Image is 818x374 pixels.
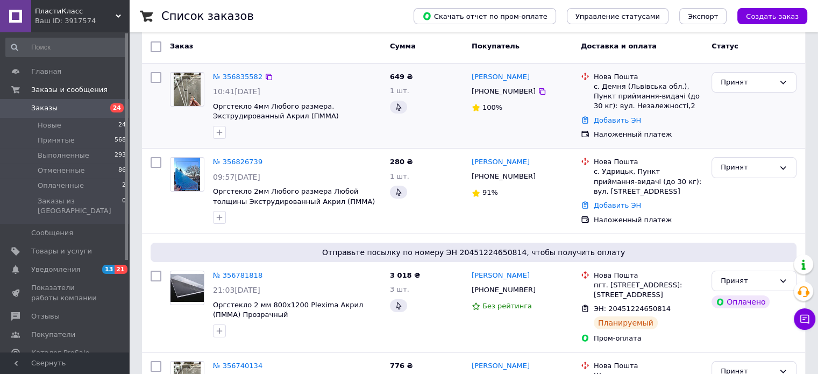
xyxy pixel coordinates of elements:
[118,121,126,130] span: 24
[38,166,84,175] span: Отмененные
[594,271,703,280] div: Нова Пошта
[721,162,774,173] div: Принят
[482,188,498,196] span: 91%
[482,103,502,111] span: 100%
[390,271,420,279] span: 3 018 ₴
[174,158,201,191] img: Фото товару
[472,157,530,167] a: [PERSON_NAME]
[414,8,556,24] button: Скачать отчет по пром-оплате
[170,157,204,192] a: Фото товару
[155,247,792,258] span: Отправьте посылку по номеру ЭН 20451224650814, чтобы получить оплату
[594,130,703,139] div: Наложенный платеж
[472,72,530,82] a: [PERSON_NAME]
[102,265,115,274] span: 13
[213,362,262,370] a: № 356740134
[122,196,126,216] span: 0
[213,73,262,81] a: № 356835582
[390,73,413,81] span: 649 ₴
[213,173,260,181] span: 09:57[DATE]
[38,121,61,130] span: Новые
[5,38,127,57] input: Поиск
[390,42,416,50] span: Сумма
[122,181,126,190] span: 2
[31,103,58,113] span: Заказы
[31,67,61,76] span: Главная
[390,362,413,370] span: 776 ₴
[161,10,254,23] h1: Список заказов
[35,6,116,16] span: ПластиКласс
[38,196,122,216] span: Заказы из [GEOGRAPHIC_DATA]
[213,301,363,319] a: Оргстекло 2 мм 800х1200 Plexima Акрил (ПММА) Прозрачный
[594,316,658,329] div: Планируемый
[38,151,89,160] span: Выполненные
[390,285,409,293] span: 3 шт.
[594,82,703,111] div: с. Демня (Львівська обл.), Пункт приймання-видачі (до 30 кг): вул. Незалежності,2
[472,361,530,371] a: [PERSON_NAME]
[31,246,92,256] span: Товары и услуги
[118,166,126,175] span: 86
[170,271,204,305] a: Фото товару
[390,158,413,166] span: 280 ₴
[712,295,770,308] div: Оплачено
[470,283,538,297] div: [PHONE_NUMBER]
[575,12,660,20] span: Управление статусами
[679,8,727,24] button: Экспорт
[422,11,547,21] span: Скачать отчет по пром-оплате
[31,348,89,358] span: Каталог ProSale
[594,305,671,313] span: ЭН: 20451224650814
[213,158,262,166] a: № 356826739
[594,72,703,82] div: Нова Пошта
[794,308,815,330] button: Чат с покупателем
[712,42,738,50] span: Статус
[38,181,84,190] span: Оплаченные
[31,312,60,321] span: Отзывы
[213,102,339,130] a: Оргстекло 4мм Любого размера. Экструдированный Акрил (ПММА) Прозрачный
[688,12,718,20] span: Экспорт
[174,73,201,106] img: Фото товару
[31,283,99,302] span: Показатели работы компании
[746,12,799,20] span: Создать заказ
[213,286,260,294] span: 21:03[DATE]
[31,265,80,274] span: Уведомления
[472,42,520,50] span: Покупатель
[35,16,129,26] div: Ваш ID: 3917574
[213,271,262,279] a: № 356781818
[110,103,124,112] span: 24
[31,330,75,340] span: Покупатели
[594,280,703,300] div: пгт. [STREET_ADDRESS]: [STREET_ADDRESS]
[170,274,204,302] img: Фото товару
[594,215,703,225] div: Наложенный платеж
[31,228,73,238] span: Сообщения
[115,265,127,274] span: 21
[115,151,126,160] span: 293
[213,87,260,96] span: 10:41[DATE]
[482,302,532,310] span: Без рейтинга
[470,84,538,98] div: [PHONE_NUMBER]
[594,116,641,124] a: Добавить ЭН
[581,42,657,50] span: Доставка и оплата
[472,271,530,281] a: [PERSON_NAME]
[721,276,774,287] div: Принят
[594,201,641,209] a: Добавить ЭН
[390,87,409,95] span: 1 шт.
[567,8,668,24] button: Управление статусами
[390,172,409,180] span: 1 шт.
[737,8,807,24] button: Создать заказ
[594,361,703,371] div: Нова Пошта
[470,170,538,184] div: [PHONE_NUMBER]
[170,42,193,50] span: Заказ
[170,72,204,107] a: Фото товару
[38,136,75,145] span: Принятые
[594,167,703,196] div: с. Удрицьк, Пункт приймання-видачі (до 30 кг): вул. [STREET_ADDRESS]
[721,77,774,88] div: Принят
[31,85,108,95] span: Заказы и сообщения
[115,136,126,145] span: 568
[594,157,703,167] div: Нова Пошта
[727,12,807,20] a: Создать заказ
[213,187,375,215] a: Оргстекло 2мм Любого размера Любой толщины Экструдированный Акрил (ПММА) Прозрачный 200х200
[594,334,703,343] div: Пром-оплата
